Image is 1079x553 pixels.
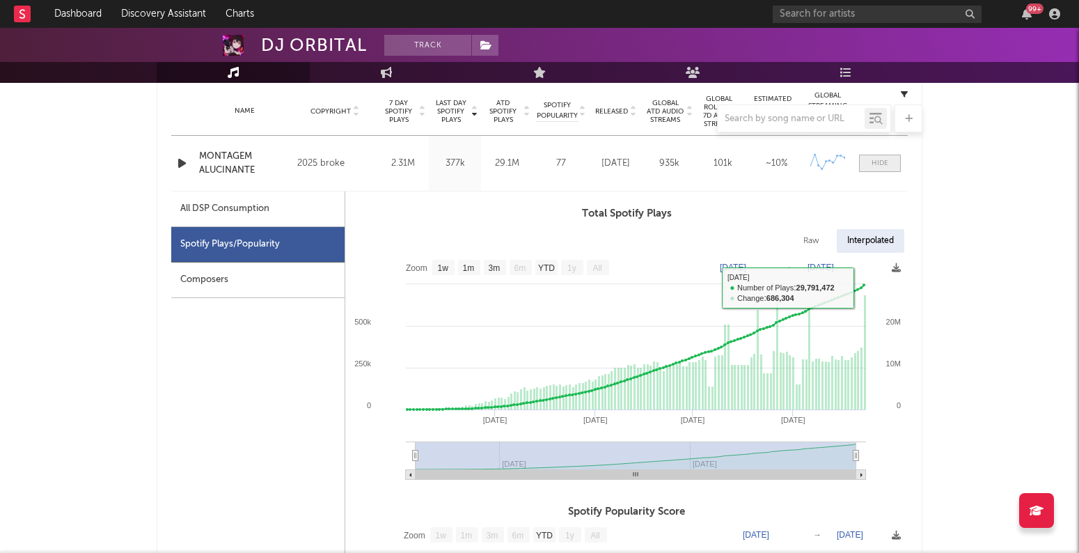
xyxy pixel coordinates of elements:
[436,531,447,540] text: 1w
[592,263,601,273] text: All
[354,359,371,368] text: 250k
[743,530,769,540] text: [DATE]
[489,263,501,273] text: 3m
[367,401,371,410] text: 0
[753,95,791,128] span: Estimated % Playlist Streams Last Day
[297,155,373,172] div: 2025 broke
[432,157,478,171] div: 377k
[463,263,475,273] text: 1m
[592,157,639,171] div: [DATE]
[406,263,427,273] text: Zoom
[720,263,746,272] text: [DATE]
[590,531,599,540] text: All
[1022,8,1032,20] button: 99+
[485,157,530,171] div: 29.1M
[567,263,576,273] text: 1y
[700,95,738,128] span: Global Rolling 7D Audio Streams
[261,35,367,56] div: DJ ORBITAL
[681,416,705,424] text: [DATE]
[718,114,865,125] input: Search by song name or URL
[565,531,574,540] text: 1y
[536,531,553,540] text: YTD
[487,531,498,540] text: 3m
[886,359,901,368] text: 10M
[485,99,521,124] span: ATD Spotify Plays
[793,229,830,253] div: Raw
[784,263,792,272] text: →
[345,504,908,520] h3: Spotify Popularity Score
[199,150,290,177] a: MONTAGEM ALUCINANTE
[171,227,345,263] div: Spotify Plays/Popularity
[773,6,982,23] input: Search for artists
[354,318,371,326] text: 500k
[646,99,684,124] span: Global ATD Audio Streams
[483,416,507,424] text: [DATE]
[538,263,555,273] text: YTD
[700,157,746,171] div: 101k
[180,201,269,217] div: All DSP Consumption
[781,416,805,424] text: [DATE]
[813,530,821,540] text: →
[438,263,449,273] text: 1w
[837,530,863,540] text: [DATE]
[897,401,901,410] text: 0
[646,157,693,171] div: 935k
[380,99,417,124] span: 7 Day Spotify Plays
[837,229,904,253] div: Interpolated
[171,192,345,227] div: All DSP Consumption
[461,531,473,540] text: 1m
[537,100,578,121] span: Spotify Popularity
[537,157,585,171] div: 77
[514,263,526,273] text: 6m
[807,91,849,132] div: Global Streaming Trend (Last 60D)
[171,263,345,298] div: Composers
[380,157,425,171] div: 2.31M
[753,157,800,171] div: ~ 10 %
[886,318,901,326] text: 20M
[384,35,471,56] button: Track
[432,99,469,124] span: Last Day Spotify Plays
[404,531,425,540] text: Zoom
[512,531,524,540] text: 6m
[345,205,908,222] h3: Total Spotify Plays
[1026,3,1043,14] div: 99 +
[808,263,834,272] text: [DATE]
[583,416,608,424] text: [DATE]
